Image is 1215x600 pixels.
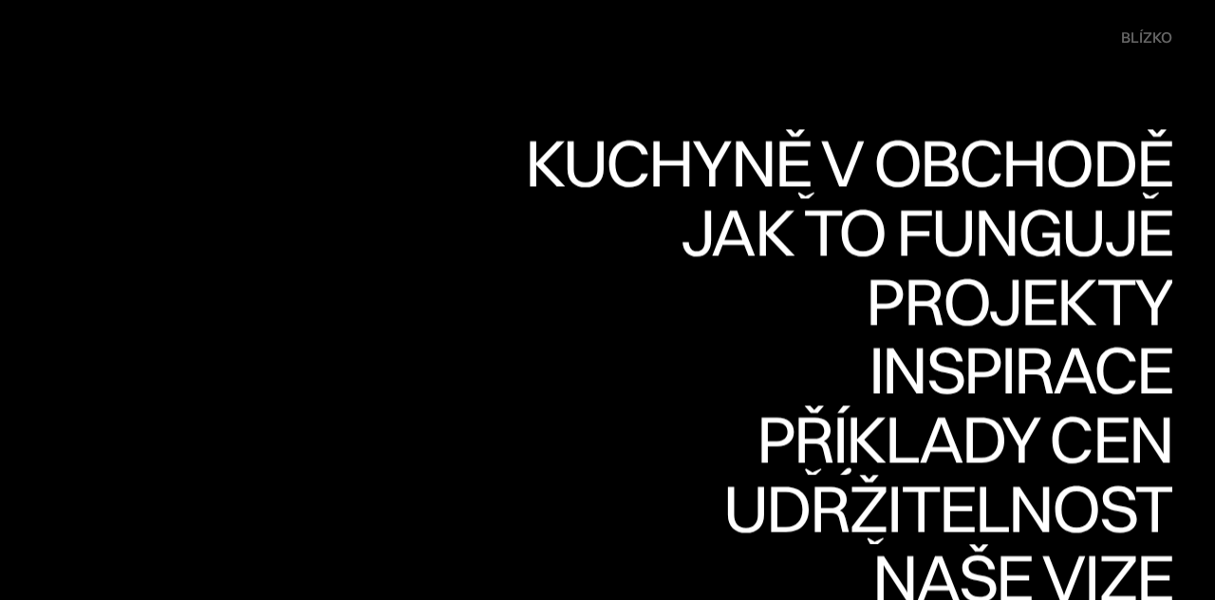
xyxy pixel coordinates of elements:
font: Kuchyně v obchodě [531,182,1152,275]
a: ProjektyProjekty [866,268,1172,337]
font: Inspirace [855,390,1152,483]
a: Jak to fungujeJak to funguje [681,198,1172,268]
div: menu [1102,19,1172,57]
font: Jak to funguje [704,252,1152,345]
font: Příklady cen [743,459,1152,553]
font: blízko [1121,28,1172,47]
font: Projekty [866,259,1172,342]
a: Kuchyně v obchoděKuchyně v obchodě [525,129,1172,198]
a: UdržitelnostUdržitelnost [721,475,1172,544]
font: Udržitelnost [723,466,1172,549]
font: Kuchyně v obchodě [525,121,1172,203]
a: InspiraceInspirace [855,337,1172,406]
a: Příklady cenPříklady cen [743,406,1172,476]
font: Jak to funguje [681,190,1172,272]
font: Příklady cen [757,398,1172,480]
font: Inspirace [869,328,1172,411]
font: Projekty [871,321,1152,414]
